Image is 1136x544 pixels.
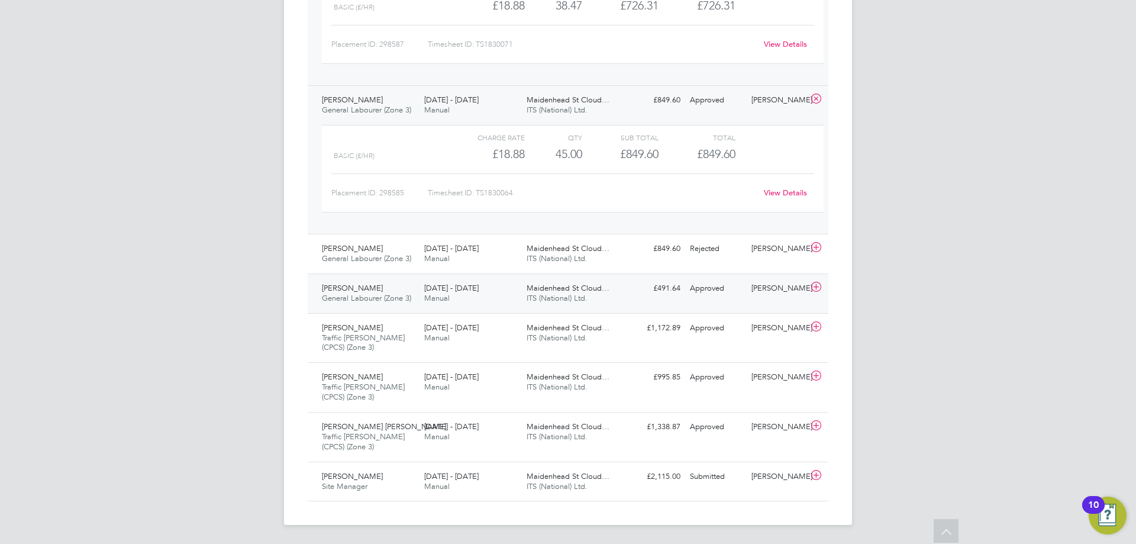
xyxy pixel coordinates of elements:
a: View Details [764,39,807,49]
span: Basic (£/HR) [334,152,375,160]
div: £1,172.89 [624,318,685,338]
div: [PERSON_NAME] [747,91,808,110]
div: Placement ID: 298587 [331,35,428,54]
span: [DATE] - [DATE] [424,421,479,432]
span: Maidenhead St Cloud… [527,372,609,382]
div: Submitted [685,467,747,487]
span: General Labourer (Zone 3) [322,105,411,115]
div: [PERSON_NAME] [747,239,808,259]
span: Maidenhead St Cloud… [527,471,609,481]
span: Manual [424,253,450,263]
div: £849.60 [624,239,685,259]
span: Site Manager [322,481,367,491]
span: [PERSON_NAME] [322,95,383,105]
div: £849.60 [624,91,685,110]
span: £849.60 [697,147,735,161]
span: ITS (National) Ltd. [527,105,588,115]
div: Total [659,130,735,144]
div: Rejected [685,239,747,259]
span: Traffic [PERSON_NAME] (CPCS) (Zone 3) [322,333,405,353]
span: [DATE] - [DATE] [424,95,479,105]
span: Maidenhead St Cloud… [527,323,609,333]
span: ITS (National) Ltd. [527,432,588,442]
span: Traffic [PERSON_NAME] (CPCS) (Zone 3) [322,382,405,402]
div: Approved [685,417,747,437]
div: [PERSON_NAME] [747,279,808,298]
span: [DATE] - [DATE] [424,243,479,253]
button: Open Resource Center, 10 new notifications [1089,497,1127,535]
span: ITS (National) Ltd. [527,333,588,343]
span: [PERSON_NAME] [322,323,383,333]
span: [PERSON_NAME] [322,243,383,253]
span: [DATE] - [DATE] [424,471,479,481]
div: Timesheet ID: TS1830064 [428,184,756,202]
div: £995.85 [624,368,685,387]
span: Manual [424,382,450,392]
div: Approved [685,91,747,110]
div: [PERSON_NAME] [747,417,808,437]
span: Manual [424,293,450,303]
div: Sub Total [582,130,659,144]
span: Maidenhead St Cloud… [527,421,609,432]
span: Maidenhead St Cloud… [527,243,609,253]
div: £18.88 [448,144,525,164]
span: Maidenhead St Cloud… [527,95,609,105]
div: Placement ID: 298585 [331,184,428,202]
div: 45.00 [525,144,582,164]
span: Traffic [PERSON_NAME] (CPCS) (Zone 3) [322,432,405,452]
div: 10 [1088,505,1099,520]
div: [PERSON_NAME] [747,318,808,338]
span: [PERSON_NAME] [322,471,383,481]
div: £491.64 [624,279,685,298]
span: Manual [424,481,450,491]
span: ITS (National) Ltd. [527,481,588,491]
div: Approved [685,368,747,387]
span: ITS (National) Ltd. [527,382,588,392]
div: Charge rate [448,130,525,144]
div: QTY [525,130,582,144]
span: Manual [424,105,450,115]
div: Approved [685,279,747,298]
span: [PERSON_NAME] [322,283,383,293]
span: Manual [424,333,450,343]
a: View Details [764,188,807,198]
div: [PERSON_NAME] [747,467,808,487]
div: £849.60 [582,144,659,164]
span: [PERSON_NAME] [322,372,383,382]
span: General Labourer (Zone 3) [322,253,411,263]
span: [PERSON_NAME] [PERSON_NAME] [322,421,446,432]
span: ITS (National) Ltd. [527,293,588,303]
div: Approved [685,318,747,338]
span: Manual [424,432,450,442]
span: [DATE] - [DATE] [424,372,479,382]
div: £1,338.87 [624,417,685,437]
span: ITS (National) Ltd. [527,253,588,263]
div: [PERSON_NAME] [747,368,808,387]
span: Basic (£/HR) [334,3,375,11]
span: General Labourer (Zone 3) [322,293,411,303]
div: Timesheet ID: TS1830071 [428,35,756,54]
span: Maidenhead St Cloud… [527,283,609,293]
div: £2,115.00 [624,467,685,487]
span: [DATE] - [DATE] [424,323,479,333]
span: [DATE] - [DATE] [424,283,479,293]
